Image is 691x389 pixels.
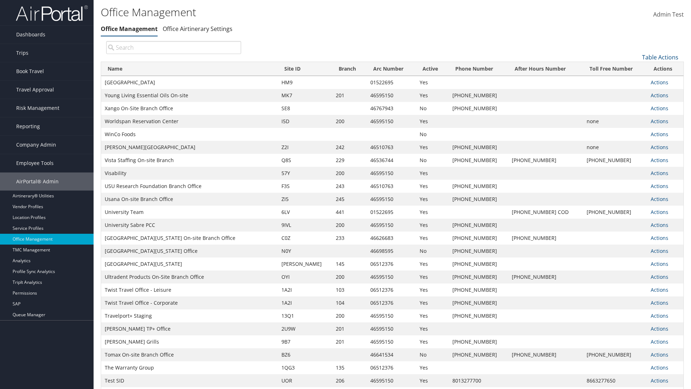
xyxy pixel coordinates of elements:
[416,206,448,219] td: Yes
[278,296,332,309] td: 1A2I
[101,335,278,348] td: [PERSON_NAME] Grills
[367,180,416,193] td: 46510763
[332,283,367,296] td: 103
[101,258,278,270] td: [GEOGRAPHIC_DATA][US_STATE]
[332,141,367,154] td: 242
[278,245,332,258] td: N0Y
[332,167,367,180] td: 200
[416,374,448,387] td: Yes
[651,299,668,306] a: Actions
[16,173,59,191] span: AirPortal® Admin
[16,5,88,22] img: airportal-logo.png
[651,338,668,345] a: Actions
[332,193,367,206] td: 245
[651,157,668,164] a: Actions
[416,180,448,193] td: Yes
[101,232,278,245] td: [GEOGRAPHIC_DATA][US_STATE] On-site Branch Office
[332,374,367,387] td: 206
[449,348,508,361] td: [PHONE_NUMBER]
[449,374,508,387] td: 8013277700
[278,309,332,322] td: 13Q1
[101,361,278,374] td: The Warranty Group
[16,81,54,99] span: Travel Approval
[653,10,684,18] span: Admin Test
[332,296,367,309] td: 104
[101,180,278,193] td: USU Research Foundation Branch Office
[449,258,508,270] td: [PHONE_NUMBER]
[416,322,448,335] td: Yes
[416,270,448,283] td: Yes
[651,222,668,228] a: Actions
[449,89,508,102] td: [PHONE_NUMBER]
[416,348,448,361] td: No
[651,118,668,125] a: Actions
[101,89,278,102] td: Young Living Essential Oils On-site
[416,245,448,258] td: No
[278,206,332,219] td: 6LV
[367,102,416,115] td: 46767943
[651,131,668,138] a: Actions
[651,183,668,189] a: Actions
[101,128,278,141] td: WinCo Foods
[416,167,448,180] td: Yes
[416,361,448,374] td: Yes
[416,232,448,245] td: Yes
[278,335,332,348] td: 9B7
[16,99,59,117] span: Risk Management
[332,322,367,335] td: 201
[101,141,278,154] td: [PERSON_NAME][GEOGRAPHIC_DATA]
[278,232,332,245] td: C0Z
[101,193,278,206] td: Usana On-site Branch Office
[101,25,158,33] a: Office Management
[508,348,583,361] td: [PHONE_NUMBER]
[651,209,668,215] a: Actions
[416,154,448,167] td: No
[651,260,668,267] a: Actions
[367,193,416,206] td: 46595150
[16,136,56,154] span: Company Admin
[416,76,448,89] td: Yes
[16,44,28,62] span: Trips
[163,25,232,33] a: Office Airtinerary Settings
[278,361,332,374] td: 1QG3
[583,62,647,76] th: Toll Free Number: activate to sort column ascending
[278,283,332,296] td: 1A2I
[101,115,278,128] td: Worldspan Reservation Center
[278,102,332,115] td: SE8
[367,154,416,167] td: 46536744
[416,219,448,232] td: Yes
[416,62,448,76] th: Active: activate to sort column ascending
[449,335,508,348] td: [PHONE_NUMBER]
[416,335,448,348] td: Yes
[651,312,668,319] a: Actions
[416,296,448,309] td: Yes
[367,322,416,335] td: 46595150
[416,283,448,296] td: Yes
[651,351,668,358] a: Actions
[367,245,416,258] td: 46698595
[508,62,583,76] th: After Hours Number: activate to sort column ascending
[101,322,278,335] td: [PERSON_NAME] TP+ Office
[583,348,647,361] td: [PHONE_NUMBER]
[106,41,241,54] input: Search
[16,26,45,44] span: Dashboards
[101,219,278,232] td: University Sabre PCC
[332,180,367,193] td: 243
[449,296,508,309] td: [PHONE_NUMBER]
[332,154,367,167] td: 229
[583,115,647,128] td: none
[101,102,278,115] td: Xango On-Site Branch Office
[651,92,668,99] a: Actions
[651,234,668,241] a: Actions
[278,115,332,128] td: I5D
[101,283,278,296] td: Twist Travel Office - Leisure
[449,102,508,115] td: [PHONE_NUMBER]
[332,361,367,374] td: 135
[449,245,508,258] td: [PHONE_NUMBER]
[332,219,367,232] td: 200
[508,206,583,219] td: [PHONE_NUMBER] COD
[508,232,583,245] td: [PHONE_NUMBER]
[651,325,668,332] a: Actions
[508,154,583,167] td: [PHONE_NUMBER]
[449,62,508,76] th: Phone Number: activate to sort column ascending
